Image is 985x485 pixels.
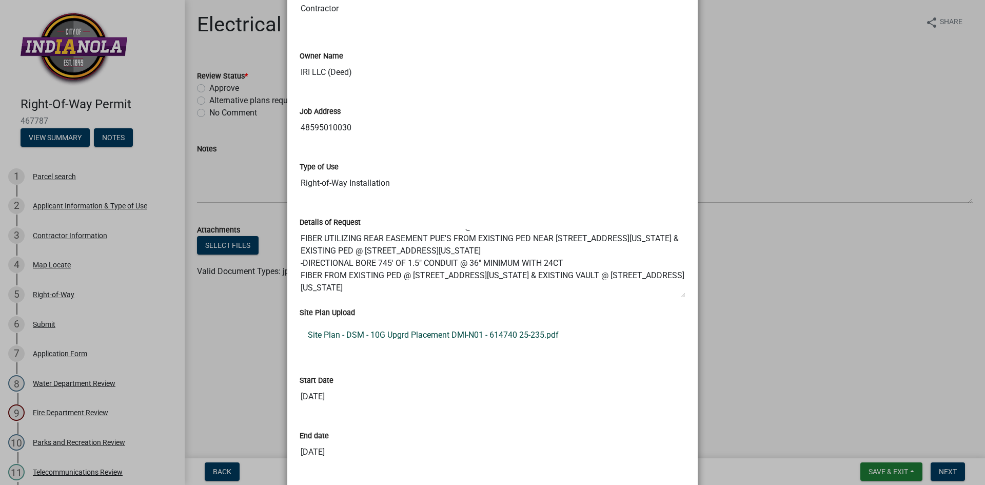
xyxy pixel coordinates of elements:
label: Owner Name [300,53,343,60]
label: Site Plan Upload [300,309,355,317]
label: Start Date [300,377,333,384]
label: Details of Request [300,219,361,226]
label: End date [300,433,329,440]
label: Type of Use [300,164,339,171]
textarea: PROJECT SCOPE: 25-235 DMI-N01 UPGRADE -DIRECTIONAL BORE 2094' OF 1.5" CONDUIT @ 36" MINIMUM WITH ... [300,228,685,298]
label: Job Address [300,108,341,115]
a: Site Plan - DSM - 10G Upgrd Placement DMI-N01 - 614740 25-235.pdf [300,323,685,347]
